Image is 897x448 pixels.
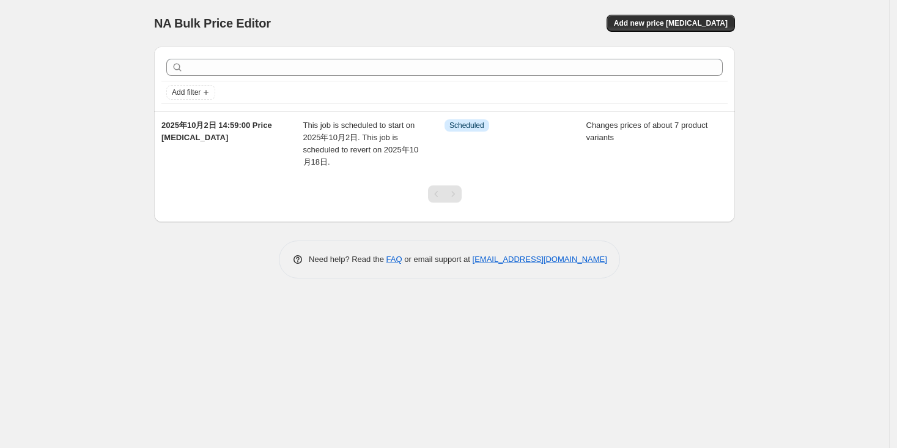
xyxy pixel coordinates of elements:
a: FAQ [386,255,402,264]
span: NA Bulk Price Editor [154,17,271,30]
a: [EMAIL_ADDRESS][DOMAIN_NAME] [473,255,607,264]
span: or email support at [402,255,473,264]
button: Add new price [MEDICAL_DATA] [607,15,735,32]
span: Need help? Read the [309,255,386,264]
span: Changes prices of about 7 product variants [586,121,708,142]
span: This job is scheduled to start on 2025年10月2日. This job is scheduled to revert on 2025年10月18日. [303,121,419,166]
span: Scheduled [449,121,484,130]
button: Add filter [166,85,215,100]
span: 2025年10月2日 14:59:00 Price [MEDICAL_DATA] [161,121,272,142]
nav: Pagination [428,185,462,203]
span: Add filter [172,88,201,97]
span: Add new price [MEDICAL_DATA] [614,18,728,28]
